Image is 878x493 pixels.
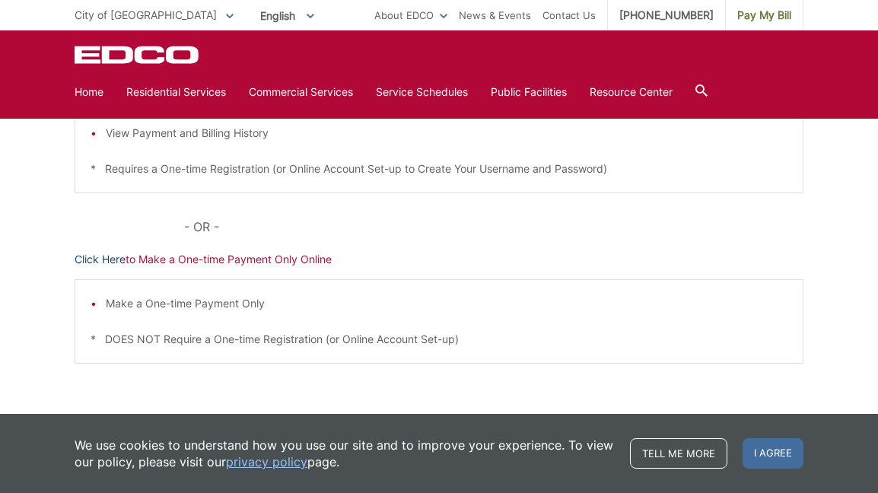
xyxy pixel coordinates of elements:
span: I agree [743,438,803,469]
a: Home [75,84,103,100]
a: Public Facilities [491,84,567,100]
p: to Make a One-time Payment Only Online [75,251,803,268]
a: privacy policy [226,453,307,470]
li: View Payment and Billing History [106,125,787,142]
a: Click Here [75,251,126,268]
a: Service Schedules [376,84,468,100]
p: - OR - [184,216,803,237]
a: EDCD logo. Return to the homepage. [75,46,201,64]
p: We use cookies to understand how you use our site and to improve your experience. To view our pol... [75,437,615,470]
a: Tell me more [630,438,727,469]
a: Resource Center [590,84,673,100]
p: * DOES NOT Require a One-time Registration (or Online Account Set-up) [91,331,787,348]
span: Pay My Bill [737,7,791,24]
span: City of [GEOGRAPHIC_DATA] [75,8,217,21]
a: News & Events [459,7,531,24]
a: Contact Us [542,7,596,24]
a: Residential Services [126,84,226,100]
li: Make a One-time Payment Only [106,295,787,312]
a: About EDCO [374,7,447,24]
a: Commercial Services [249,84,353,100]
p: * Requires a One-time Registration (or Online Account Set-up to Create Your Username and Password) [91,161,787,177]
span: English [249,3,326,28]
